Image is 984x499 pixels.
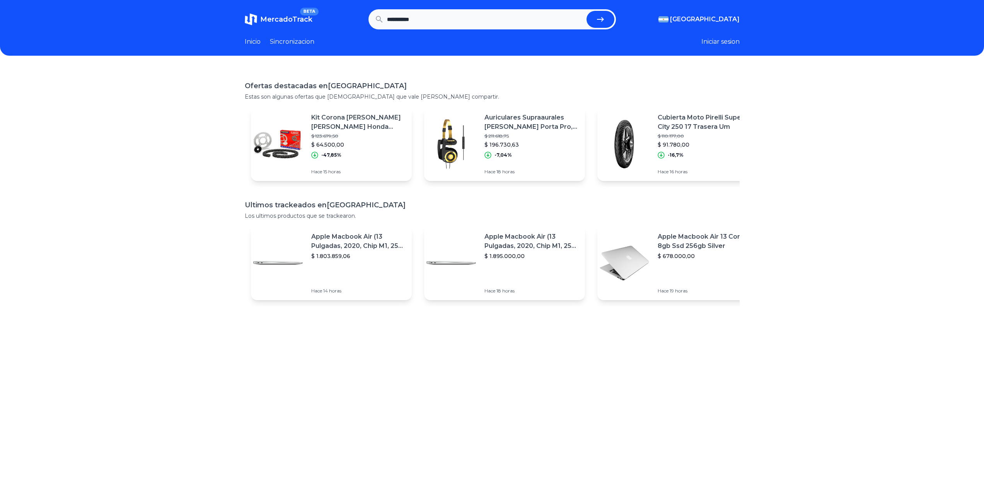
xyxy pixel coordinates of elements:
[670,15,740,24] span: [GEOGRAPHIC_DATA]
[260,15,312,24] span: MercadoTrack
[251,226,412,300] a: Featured imageApple Macbook Air (13 Pulgadas, 2020, Chip M1, 256 Gb De Ssd, 8 Gb De Ram) - Plata$...
[300,8,318,15] span: BETA
[495,152,512,158] p: -7,04%
[597,226,758,300] a: Featured imageApple Macbook Air 13 Core I5 8gb Ssd 256gb Silver$ 678.000,00Hace 19 horas
[658,169,752,175] p: Hace 16 horas
[424,117,478,171] img: Featured image
[424,107,585,181] a: Featured imageAuriculares Supraaurales [PERSON_NAME] Porta Pro, Edición Limitada, N$ 211.618,75$ ...
[668,152,684,158] p: -16,7%
[658,252,752,260] p: $ 678.000,00
[245,13,257,26] img: MercadoTrack
[245,13,312,26] a: MercadoTrackBETA
[484,113,579,132] p: Auriculares Supraaurales [PERSON_NAME] Porta Pro, Edición Limitada, N
[321,152,341,158] p: -47,85%
[311,252,406,260] p: $ 1.803.859,06
[658,141,752,149] p: $ 91.780,00
[311,232,406,251] p: Apple Macbook Air (13 Pulgadas, 2020, Chip M1, 256 Gb De Ssd, 8 Gb De Ram) - Plata
[245,80,740,91] h1: Ofertas destacadas en [GEOGRAPHIC_DATA]
[658,113,752,132] p: Cubierta Moto Pirelli Super City 250 17 Trasera Um
[424,226,585,300] a: Featured imageApple Macbook Air (13 Pulgadas, 2020, Chip M1, 256 Gb De Ssd, 8 Gb De Ram) - Plata$...
[311,169,406,175] p: Hace 15 horas
[245,212,740,220] p: Los ultimos productos que se trackearon.
[251,117,305,171] img: Featured image
[311,113,406,132] p: Kit Corona [PERSON_NAME] [PERSON_NAME] Honda Cg150 New Titan [PERSON_NAME]
[658,288,752,294] p: Hace 19 horas
[484,141,579,149] p: $ 196.730,63
[424,236,478,290] img: Featured image
[245,37,261,46] a: Inicio
[484,133,579,139] p: $ 211.618,75
[484,252,579,260] p: $ 1.895.000,00
[597,236,651,290] img: Featured image
[311,141,406,149] p: $ 64.500,00
[658,15,740,24] button: [GEOGRAPHIC_DATA]
[701,37,740,46] button: Iniciar sesion
[658,133,752,139] p: $ 110.177,00
[311,133,406,139] p: $ 123.679,50
[270,37,314,46] a: Sincronizacion
[484,169,579,175] p: Hace 18 horas
[658,16,669,22] img: Argentina
[251,107,412,181] a: Featured imageKit Corona [PERSON_NAME] [PERSON_NAME] Honda Cg150 New Titan [PERSON_NAME]$ 123.679...
[251,236,305,290] img: Featured image
[484,232,579,251] p: Apple Macbook Air (13 Pulgadas, 2020, Chip M1, 256 Gb De Ssd, 8 Gb De Ram) - Plata
[311,288,406,294] p: Hace 14 horas
[245,200,740,210] h1: Ultimos trackeados en [GEOGRAPHIC_DATA]
[597,107,758,181] a: Featured imageCubierta Moto Pirelli Super City 250 17 Trasera Um$ 110.177,00$ 91.780,00-16,7%Hace...
[597,117,651,171] img: Featured image
[658,232,752,251] p: Apple Macbook Air 13 Core I5 8gb Ssd 256gb Silver
[484,288,579,294] p: Hace 18 horas
[245,93,740,101] p: Estas son algunas ofertas que [DEMOGRAPHIC_DATA] que vale [PERSON_NAME] compartir.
